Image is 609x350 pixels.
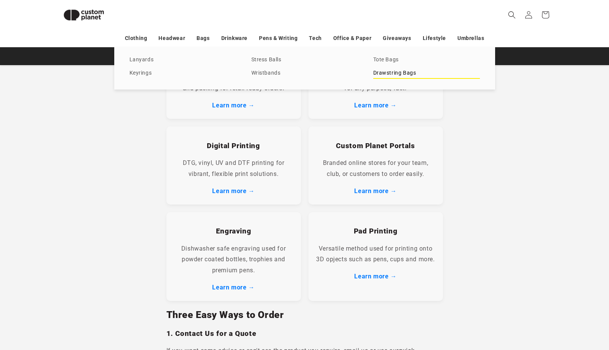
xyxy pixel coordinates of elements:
a: Drinkware [221,32,248,45]
a: Pens & Writing [259,32,297,45]
a: Bags [197,32,209,45]
a: Stress Balls [251,55,358,65]
a: Learn more → [212,187,254,195]
a: Umbrellas [457,32,484,45]
a: Learn more → [212,284,254,291]
h3: Digital Printing [174,141,293,150]
img: Custom Planet [57,3,110,27]
a: Wristbands [251,68,358,78]
a: Learn more → [354,187,396,195]
h2: Three Easy Ways to Order [166,309,443,321]
h3: Engraving [174,227,293,236]
h3: 1. Contact Us for a Quote [166,329,443,338]
a: Learn more → [212,102,254,109]
iframe: Chat Widget [571,313,609,350]
summary: Search [504,6,520,23]
p: Dishwasher safe engraving used for powder coated bottles, trophies and premium pens. [174,243,293,276]
p: DTG, vinyl, UV and DTF printing for vibrant, flexible print solutions. [174,158,293,180]
h3: Pad Printing [316,227,435,236]
a: Office & Paper [333,32,371,45]
a: Lifestyle [423,32,446,45]
a: Tech [309,32,321,45]
a: Learn more → [354,102,396,109]
a: Keyrings [129,68,236,78]
a: Drawstring Bags [373,68,480,78]
a: Clothing [125,32,147,45]
a: Giveaways [383,32,411,45]
p: Branded online stores for your team, club, or customers to order easily. [316,158,435,180]
a: Lanyards [129,55,236,65]
a: Headwear [158,32,185,45]
p: Versatile method used for printing onto 3D opjects such as pens, cups and more. [316,243,435,265]
a: Tote Bags [373,55,480,65]
h3: Custom Planet Portals [316,141,435,150]
a: Learn more → [354,273,396,280]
